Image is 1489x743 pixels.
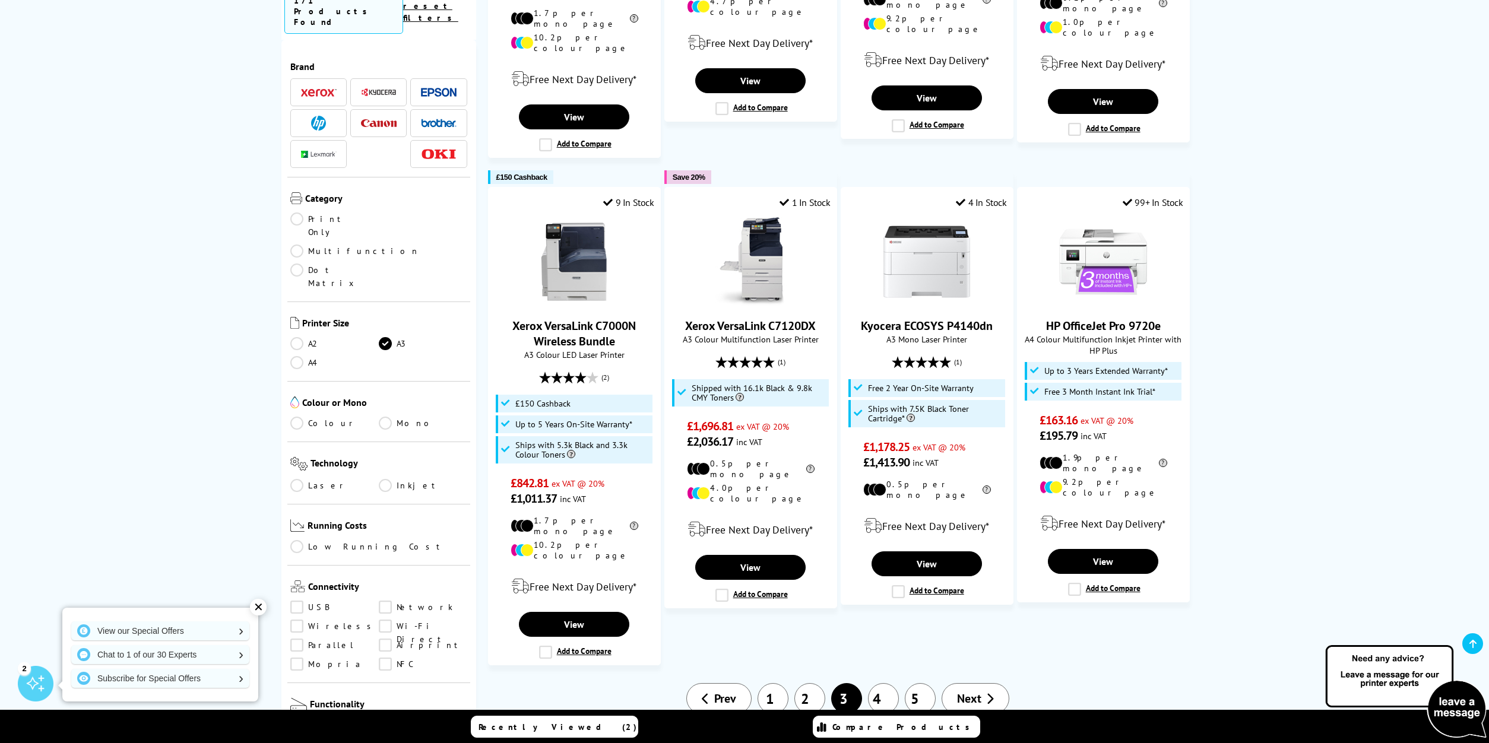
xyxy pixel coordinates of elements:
[308,519,467,534] span: Running Costs
[695,555,806,580] a: View
[311,116,326,131] img: HP
[512,318,636,349] a: Xerox VersaLink C7000N Wireless Bundle
[863,439,910,455] span: £1,178.25
[882,217,971,306] img: Kyocera ECOSYS P4140dn
[687,482,815,504] li: 4.0p per colour page
[301,116,337,131] a: HP
[421,88,457,97] img: Epson
[310,698,467,713] span: Functionality
[361,88,397,97] img: Kyocera
[794,683,825,714] a: 2
[421,147,457,161] a: OKI
[954,351,962,373] span: (1)
[868,683,899,714] a: 4
[1323,643,1489,741] img: Open Live Chat window
[290,337,379,350] a: A2
[71,669,249,688] a: Subscribe for Special Offers
[758,683,788,714] a: 1
[250,599,267,615] div: ✕
[1048,89,1158,114] a: View
[301,85,337,100] a: Xerox
[361,116,397,131] a: Canon
[515,420,632,429] span: Up to 5 Years On-Site Warranty*
[1044,366,1168,376] span: Up to 3 Years Extended Warranty*
[519,612,629,637] a: View
[301,88,337,97] img: Xerox
[1040,477,1167,498] li: 9.2p per colour page
[290,658,379,671] a: Mopria
[71,645,249,664] a: Chat to 1 of our 30 Experts
[495,349,654,360] span: A3 Colour LED Laser Printer
[290,263,379,290] a: Dot Matrix
[863,455,910,470] span: £1,413.90
[905,683,936,714] a: 5
[361,85,397,100] a: Kyocera
[379,639,467,652] a: Airprint
[715,589,788,602] label: Add to Compare
[290,61,467,72] span: Brand
[736,421,789,432] span: ex VAT @ 20%
[290,356,379,369] a: A4
[311,457,467,473] span: Technology
[421,149,457,159] img: OKI
[687,458,815,480] li: 0.5p per mono page
[736,436,762,447] span: inc VAT
[495,570,654,603] div: modal_delivery
[1048,549,1158,574] a: View
[290,601,379,614] a: USB
[1024,507,1183,540] div: modal_delivery
[1040,17,1167,38] li: 1.0p per colour page
[552,478,604,489] span: ex VAT @ 20%
[706,297,795,309] a: Xerox VersaLink C7120DX
[863,479,991,500] li: 0.5p per mono page
[1081,415,1133,426] span: ex VAT @ 20%
[290,580,305,592] img: Connectivity
[290,245,420,258] a: Multifunction
[511,8,638,29] li: 1.7p per mono page
[301,147,337,161] a: Lexmark
[379,658,467,671] a: NFC
[301,151,337,158] img: Lexmark
[1040,452,1167,474] li: 1.9p per mono page
[290,417,379,430] a: Colour
[421,119,457,127] img: Brother
[488,170,553,184] button: £150 Cashback
[847,334,1007,345] span: A3 Mono Laser Printer
[290,479,379,492] a: Laser
[892,119,964,132] label: Add to Compare
[530,297,619,309] a: Xerox VersaLink C7000N Wireless Bundle
[671,26,831,59] div: modal_delivery
[379,337,467,350] a: A3
[290,457,308,471] img: Technology
[714,691,736,706] span: Prev
[832,722,976,732] span: Compare Products
[18,662,31,675] div: 2
[530,217,619,306] img: Xerox VersaLink C7000N Wireless Bundle
[290,639,379,652] a: Parallel
[686,683,752,714] a: Prev
[308,580,467,595] span: Connectivity
[1068,123,1140,136] label: Add to Compare
[290,519,305,532] img: Running Costs
[403,1,458,23] a: reset filters
[479,722,637,732] span: Recently Viewed (2)
[511,475,549,491] span: £842.81
[692,383,826,402] span: Shipped with 16.1k Black & 9.8k CMY Toners
[1046,318,1161,334] a: HP OfficeJet Pro 9720e
[1068,583,1140,596] label: Add to Compare
[957,691,981,706] span: Next
[1040,428,1078,443] span: £195.79
[813,716,980,738] a: Compare Products
[1059,297,1148,309] a: HP OfficeJet Pro 9720e
[780,196,831,208] div: 1 In Stock
[868,404,1002,423] span: Ships with 7.5K Black Toner Cartridge*
[495,62,654,96] div: modal_delivery
[539,646,612,659] label: Add to Compare
[1081,430,1107,442] span: inc VAT
[290,317,299,329] img: Printer Size
[361,119,397,127] img: Canon
[471,716,638,738] a: Recently Viewed (2)
[71,621,249,640] a: View our Special Offers
[603,196,654,208] div: 9 In Stock
[496,173,547,182] span: £150 Cashback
